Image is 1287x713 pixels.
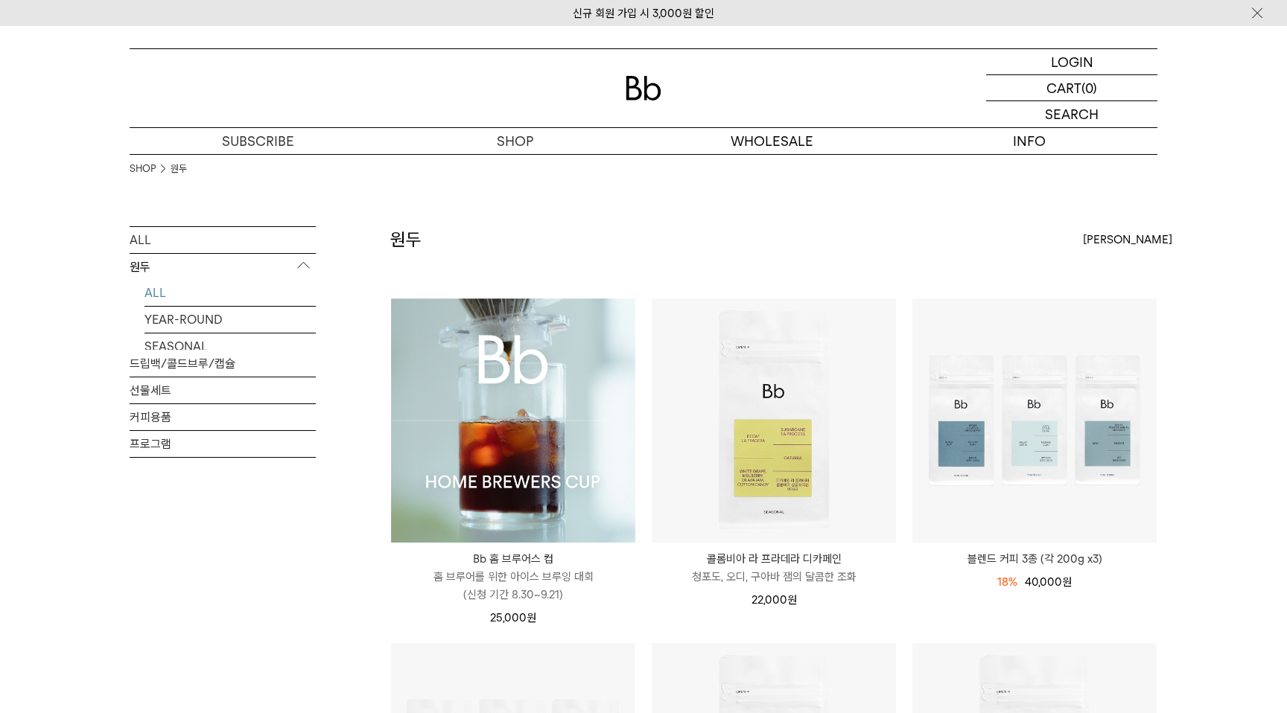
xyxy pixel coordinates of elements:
a: 신규 회원 가입 시 3,000원 할인 [573,7,714,20]
a: LOGIN [986,49,1157,75]
p: 콜롬비아 라 프라데라 디카페인 [652,550,896,568]
a: 선물세트 [130,377,316,403]
a: Bb 홈 브루어스 컵 홈 브루어를 위한 아이스 브루잉 대회(신청 기간 8.30~9.21) [391,550,635,604]
p: Bb 홈 브루어스 컵 [391,550,635,568]
p: 원두 [130,254,316,281]
p: (0) [1081,75,1097,100]
a: YEAR-ROUND [144,307,316,333]
a: SHOP [130,162,156,176]
span: 25,000 [490,611,536,624]
p: LOGIN [1051,49,1093,74]
a: 원두 [171,162,187,176]
p: CART [1046,75,1081,100]
span: 원 [527,611,536,624]
span: 40,000 [1025,575,1072,589]
img: Bb 홈 브루어스 컵 [391,298,635,543]
p: SEARCH [1045,101,1099,127]
a: ALL [130,227,316,253]
a: 프로그램 [130,431,316,457]
a: 드립백/콜드브루/캡슐 [130,351,316,377]
a: SUBSCRIBE [130,128,387,154]
span: 원 [787,593,797,607]
h2: 원두 [390,227,422,252]
img: 콜롬비아 라 프라데라 디카페인 [652,298,896,543]
p: 홈 브루어를 위한 아이스 브루잉 대회 (신청 기간 8.30~9.21) [391,568,635,604]
p: 청포도, 오디, 구아바 잼의 달콤한 조화 [652,568,896,586]
p: WHOLESALE [643,128,900,154]
span: [PERSON_NAME] [1083,231,1172,249]
a: SEASONAL [144,333,316,359]
img: 로고 [626,76,661,100]
a: CART (0) [986,75,1157,101]
span: 22,000 [751,593,797,607]
a: 콜롬비아 라 프라데라 디카페인 청포도, 오디, 구아바 잼의 달콤한 조화 [652,550,896,586]
img: 블렌드 커피 3종 (각 200g x3) [912,298,1157,543]
a: SHOP [387,128,643,154]
p: INFO [900,128,1157,154]
a: 커피용품 [130,404,316,430]
a: ALL [144,280,316,306]
a: 블렌드 커피 3종 (각 200g x3) [912,550,1157,568]
div: 18% [997,573,1017,591]
span: 원 [1062,575,1072,589]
